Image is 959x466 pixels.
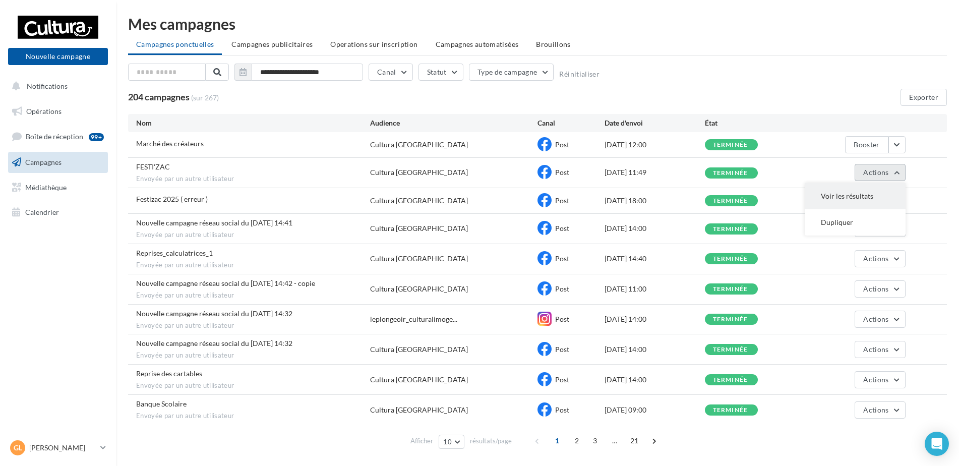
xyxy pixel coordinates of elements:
[369,64,413,81] button: Canal
[29,443,96,453] p: [PERSON_NAME]
[605,405,705,415] div: [DATE] 09:00
[537,118,605,128] div: Canal
[136,291,370,300] span: Envoyée par un autre utilisateur
[8,48,108,65] button: Nouvelle campagne
[370,344,468,355] div: Cultura [GEOGRAPHIC_DATA]
[713,407,748,414] div: terminée
[855,164,905,181] button: Actions
[6,76,106,97] button: Notifications
[136,309,292,318] span: Nouvelle campagne réseau social du 13-08-2025 14:32
[605,167,705,178] div: [DATE] 11:49
[863,315,888,323] span: Actions
[136,162,170,171] span: FESTI'ZAC
[136,261,370,270] span: Envoyée par un autre utilisateur
[863,284,888,293] span: Actions
[136,218,292,227] span: Nouvelle campagne réseau social du 13-08-2025 14:41
[410,436,433,446] span: Afficher
[901,89,947,106] button: Exporter
[370,196,468,206] div: Cultura [GEOGRAPHIC_DATA]
[607,433,623,449] span: ...
[555,224,569,232] span: Post
[8,438,108,457] a: GL [PERSON_NAME]
[805,183,906,209] button: Voir les résultats
[6,202,110,223] a: Calendrier
[136,230,370,240] span: Envoyée par un autre utilisateur
[555,375,569,384] span: Post
[26,107,62,115] span: Opérations
[713,198,748,204] div: terminée
[925,432,949,456] div: Open Intercom Messenger
[470,436,512,446] span: résultats/page
[27,82,68,90] span: Notifications
[6,152,110,173] a: Campagnes
[863,375,888,384] span: Actions
[136,249,213,257] span: Reprises_calculatrices_1
[136,118,370,128] div: Nom
[863,168,888,177] span: Actions
[555,254,569,263] span: Post
[14,443,22,453] span: GL
[605,284,705,294] div: [DATE] 11:00
[136,279,315,287] span: Nouvelle campagne réseau social du 06-08-2025 14:42 - copie
[705,118,805,128] div: État
[587,433,603,449] span: 3
[555,345,569,354] span: Post
[863,345,888,354] span: Actions
[713,286,748,293] div: terminée
[25,158,62,166] span: Campagnes
[136,399,187,408] span: Banque Scolaire
[370,118,537,128] div: Audience
[418,64,463,81] button: Statut
[605,223,705,234] div: [DATE] 14:00
[469,64,554,81] button: Type de campagne
[855,341,905,358] button: Actions
[136,381,370,390] span: Envoyée par un autre utilisateur
[863,405,888,414] span: Actions
[370,254,468,264] div: Cultura [GEOGRAPHIC_DATA]
[855,401,905,419] button: Actions
[370,405,468,415] div: Cultura [GEOGRAPHIC_DATA]
[555,196,569,205] span: Post
[370,375,468,385] div: Cultura [GEOGRAPHIC_DATA]
[626,433,643,449] span: 21
[555,140,569,149] span: Post
[231,40,313,48] span: Campagnes publicitaires
[439,435,464,449] button: 10
[330,40,417,48] span: Operations sur inscription
[136,139,204,148] span: Marché des créateurs
[555,315,569,323] span: Post
[128,16,947,31] div: Mes campagnes
[555,405,569,414] span: Post
[6,101,110,122] a: Opérations
[443,438,452,446] span: 10
[136,351,370,360] span: Envoyée par un autre utilisateur
[536,40,571,48] span: Brouillons
[136,174,370,184] span: Envoyée par un autre utilisateur
[128,91,190,102] span: 204 campagnes
[855,280,905,298] button: Actions
[605,140,705,150] div: [DATE] 12:00
[605,118,705,128] div: Date d'envoi
[136,321,370,330] span: Envoyée par un autre utilisateur
[191,93,219,103] span: (sur 267)
[863,254,888,263] span: Actions
[136,339,292,347] span: Nouvelle campagne réseau social du 13-08-2025 14:32
[370,167,468,178] div: Cultura [GEOGRAPHIC_DATA]
[605,344,705,355] div: [DATE] 14:00
[6,177,110,198] a: Médiathèque
[555,284,569,293] span: Post
[136,412,370,421] span: Envoyée par un autre utilisateur
[370,223,468,234] div: Cultura [GEOGRAPHIC_DATA]
[6,126,110,147] a: Boîte de réception99+
[25,183,67,191] span: Médiathèque
[370,284,468,294] div: Cultura [GEOGRAPHIC_DATA]
[559,70,600,78] button: Réinitialiser
[713,170,748,177] div: terminée
[713,316,748,323] div: terminée
[370,140,468,150] div: Cultura [GEOGRAPHIC_DATA]
[713,256,748,262] div: terminée
[713,377,748,383] div: terminée
[855,311,905,328] button: Actions
[370,314,457,324] span: leplongeoir_culturalimoge...
[605,314,705,324] div: [DATE] 14:00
